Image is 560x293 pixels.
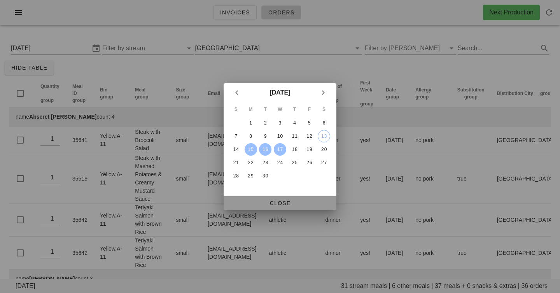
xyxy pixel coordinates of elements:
div: 17 [274,147,286,152]
div: 1 [245,120,257,126]
div: 5 [303,120,315,126]
button: 6 [318,117,330,129]
button: 15 [245,143,257,156]
th: T [288,103,302,116]
div: 25 [289,160,301,165]
button: 12 [303,130,315,142]
button: 17 [274,143,286,156]
div: 23 [259,160,271,165]
th: W [273,103,287,116]
th: M [244,103,258,116]
button: 26 [303,156,315,169]
button: Previous month [230,86,244,100]
div: 14 [230,147,242,152]
th: S [317,103,331,116]
button: [DATE] [266,85,293,100]
div: 3 [274,120,286,126]
button: 7 [230,130,242,142]
button: 1 [245,117,257,129]
button: 25 [289,156,301,169]
button: 9 [259,130,271,142]
button: 3 [274,117,286,129]
div: 10 [274,133,286,139]
div: 22 [245,160,257,165]
button: 2 [259,117,271,129]
div: 26 [303,160,315,165]
button: 5 [303,117,315,129]
button: 13 [318,130,330,142]
span: Close [230,200,330,206]
button: 21 [230,156,242,169]
div: 7 [230,133,242,139]
button: 22 [245,156,257,169]
th: S [229,103,243,116]
div: 27 [318,160,330,165]
div: 18 [289,147,301,152]
button: 11 [289,130,301,142]
div: 13 [318,133,330,139]
button: 18 [289,143,301,156]
div: 4 [289,120,301,126]
div: 2 [259,120,271,126]
div: 28 [230,173,242,179]
button: 23 [259,156,271,169]
div: 29 [245,173,257,179]
button: 27 [318,156,330,169]
div: 15 [245,147,257,152]
div: 30 [259,173,271,179]
th: T [258,103,272,116]
div: 6 [318,120,330,126]
div: 11 [289,133,301,139]
button: 8 [245,130,257,142]
div: 8 [245,133,257,139]
button: 19 [303,143,315,156]
button: 10 [274,130,286,142]
button: Next month [316,86,330,100]
button: 4 [289,117,301,129]
button: 29 [245,170,257,182]
div: 19 [303,147,315,152]
div: 16 [259,147,271,152]
button: Close [224,196,336,210]
th: F [303,103,317,116]
button: 16 [259,143,271,156]
button: 28 [230,170,242,182]
div: 21 [230,160,242,165]
div: 24 [274,160,286,165]
button: 14 [230,143,242,156]
div: 9 [259,133,271,139]
button: 30 [259,170,271,182]
button: 20 [318,143,330,156]
div: 12 [303,133,315,139]
button: 24 [274,156,286,169]
div: 20 [318,147,330,152]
